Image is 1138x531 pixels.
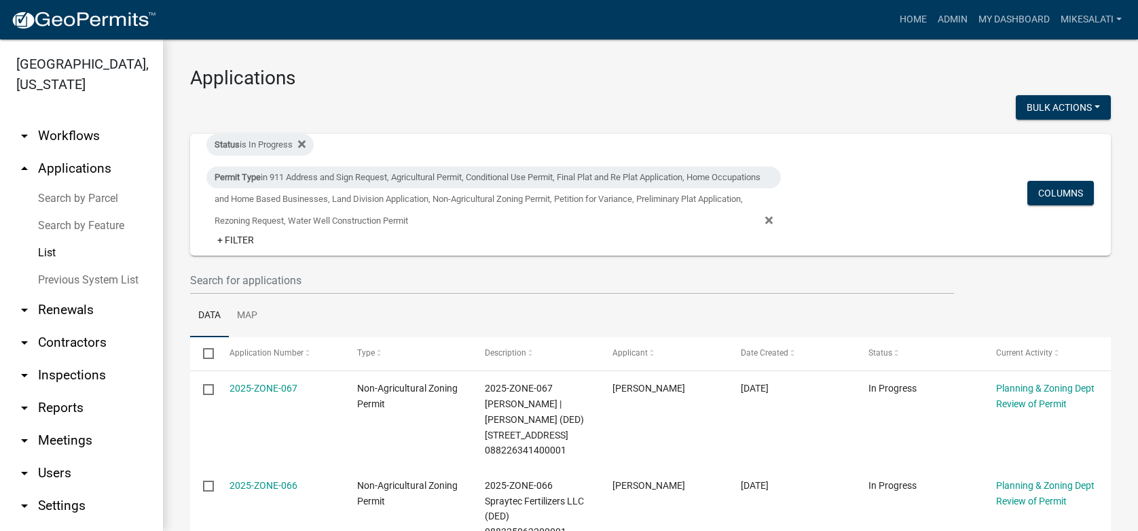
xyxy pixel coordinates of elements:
a: Data [190,294,229,338]
button: Bulk Actions [1016,95,1111,120]
a: Planning & Zoning Dept Review of Permit [996,383,1095,409]
span: Applicant [612,348,648,358]
i: arrow_drop_down [16,302,33,318]
div: is In Progress [206,134,314,156]
span: Date Created [741,348,788,358]
datatable-header-cell: Select [190,337,216,370]
button: Columns [1027,181,1094,205]
a: 2025-ZONE-067 [230,383,297,394]
span: 08/15/2025 [741,383,769,394]
datatable-header-cell: Date Created [727,337,855,370]
span: Application Number [230,348,304,358]
span: Status [215,139,240,150]
datatable-header-cell: Description [472,337,600,370]
datatable-header-cell: Applicant [600,337,727,370]
span: 2025-ZONE-067 Williams, Robert A | Williams, Beth (DED) 1574 334TH RD 088226341400001 [485,383,584,456]
div: in 911 Address and Sign Request, Agricultural Permit, Conditional Use Permit, Final Plat and Re P... [206,167,781,188]
span: Non-Agricultural Zoning Permit [357,383,458,409]
span: Current Activity [996,348,1052,358]
datatable-header-cell: Type [344,337,472,370]
i: arrow_drop_down [16,400,33,416]
datatable-header-cell: Application Number [216,337,344,370]
a: Planning & Zoning Dept Review of Permit [996,480,1095,507]
a: MikeSalati [1055,7,1127,33]
i: arrow_drop_up [16,160,33,177]
span: Description [485,348,526,358]
datatable-header-cell: Status [856,337,983,370]
a: 2025-ZONE-066 [230,480,297,491]
a: Admin [932,7,973,33]
datatable-header-cell: Current Activity [983,337,1111,370]
a: My Dashboard [973,7,1055,33]
h3: Applications [190,67,1111,90]
i: arrow_drop_down [16,367,33,383]
i: arrow_drop_down [16,335,33,351]
i: arrow_drop_down [16,128,33,144]
span: Robert Williams [612,383,685,394]
a: Map [229,294,265,338]
i: arrow_drop_down [16,465,33,481]
span: 08/07/2025 [741,480,769,491]
span: Status [868,348,892,358]
i: arrow_drop_down [16,498,33,514]
span: Type [357,348,375,358]
input: Search for applications [190,267,954,294]
a: Home [894,7,932,33]
span: Non-Agricultural Zoning Permit [357,480,458,507]
span: Permit Type [215,172,261,182]
a: + Filter [206,228,265,252]
span: In Progress [868,480,917,491]
span: Derek Temple [612,480,685,491]
i: arrow_drop_down [16,432,33,449]
span: In Progress [868,383,917,394]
